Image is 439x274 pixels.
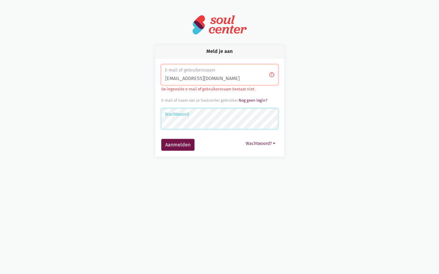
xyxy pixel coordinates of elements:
[239,98,267,103] a: Nog geen login?
[161,65,278,151] form: Aanmelden
[243,139,278,148] button: Wachtwoord?
[161,97,278,104] div: E-mail of naam van je Soulcenter gebruiker.
[192,15,247,35] img: logo-soulcenter-full.svg
[165,111,274,118] label: Wachtwoord
[161,86,278,92] p: De ingevulde e-mail of gebruikersnaam bestaat niet.
[155,45,284,58] div: Meld je aan
[161,139,195,151] button: Aanmelden
[165,67,274,74] label: E-mail of gebruikersnaam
